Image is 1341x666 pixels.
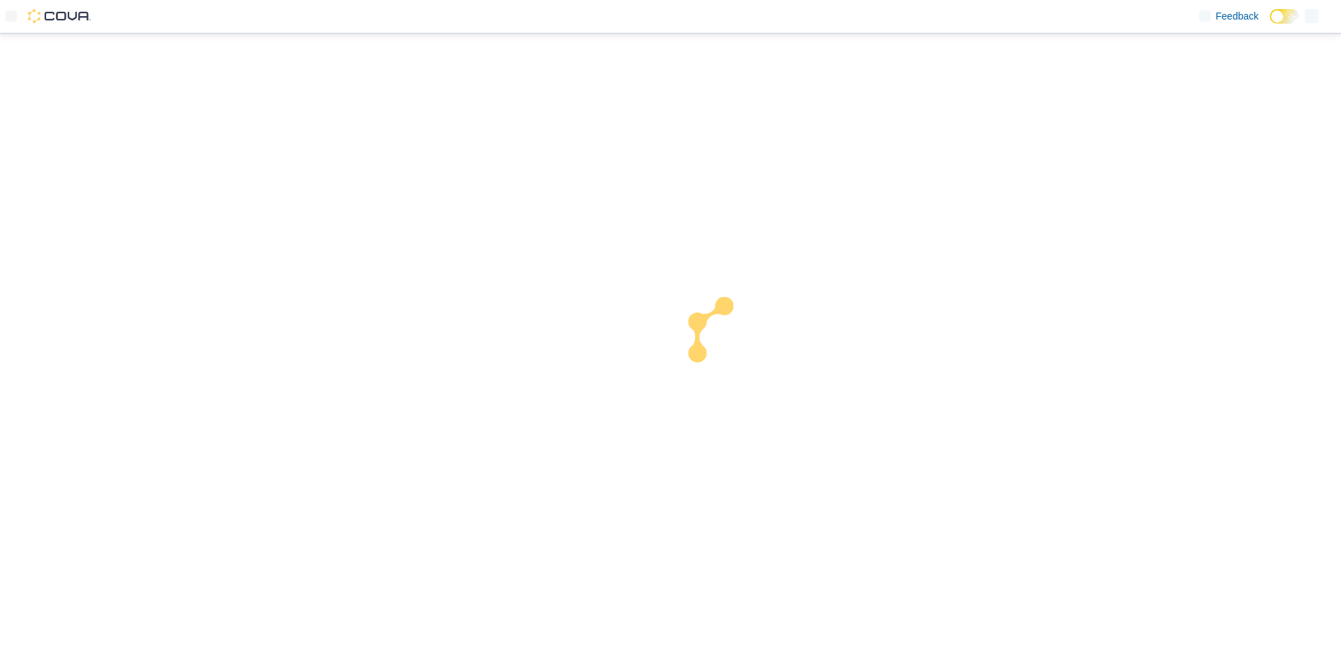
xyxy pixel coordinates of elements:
img: Cova [28,9,91,23]
input: Dark Mode [1270,9,1299,24]
img: cova-loader [670,287,775,391]
span: Feedback [1216,9,1259,23]
a: Feedback [1194,2,1264,30]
